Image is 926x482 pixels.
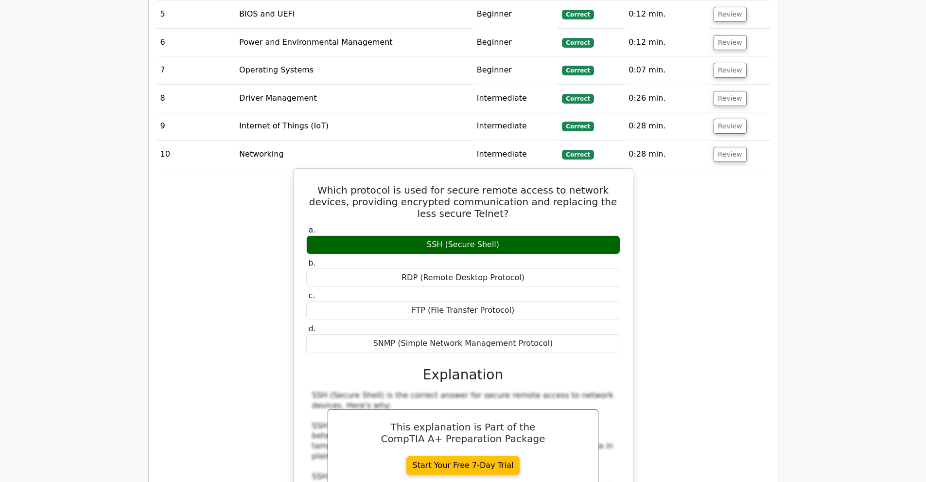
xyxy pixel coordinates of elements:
[235,112,473,140] td: Internet of Things (IoT)
[625,112,709,140] td: 0:28 min.
[473,141,559,168] td: Intermediate
[714,35,747,50] button: Review
[306,268,620,287] div: RDP (Remote Desktop Protocol)
[309,225,316,234] span: a.
[309,291,315,300] span: c.
[473,85,559,112] td: Intermediate
[473,0,559,28] td: Beginner
[714,119,747,134] button: Review
[714,91,747,106] button: Review
[625,29,709,56] td: 0:12 min.
[157,56,236,84] td: 7
[625,56,709,84] td: 0:07 min.
[235,0,473,28] td: BIOS and UEFI
[235,141,473,168] td: Networking
[157,0,236,28] td: 5
[625,0,709,28] td: 0:12 min.
[473,112,559,140] td: Intermediate
[562,150,594,160] span: Correct
[562,10,594,19] span: Correct
[157,85,236,112] td: 8
[235,56,473,84] td: Operating Systems
[714,63,747,78] button: Review
[309,258,316,268] span: b.
[157,29,236,56] td: 6
[473,29,559,56] td: Beginner
[562,66,594,75] span: Correct
[306,334,620,353] div: SNMP (Simple Network Management Protocol)
[312,367,614,383] h3: Explanation
[235,85,473,112] td: Driver Management
[157,112,236,140] td: 9
[562,38,594,48] span: Correct
[562,122,594,131] span: Correct
[714,7,747,22] button: Review
[625,141,709,168] td: 0:28 min.
[473,56,559,84] td: Beginner
[309,324,316,333] span: d.
[306,235,620,254] div: SSH (Secure Shell)
[625,85,709,112] td: 0:26 min.
[235,29,473,56] td: Power and Environmental Management
[406,456,520,475] a: Start Your Free 7-Day Trial
[305,184,621,219] h5: Which protocol is used for secure remote access to network devices, providing encrypted communica...
[714,147,747,162] button: Review
[157,141,236,168] td: 10
[306,301,620,320] div: FTP (File Transfer Protocol)
[562,94,594,104] span: Correct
